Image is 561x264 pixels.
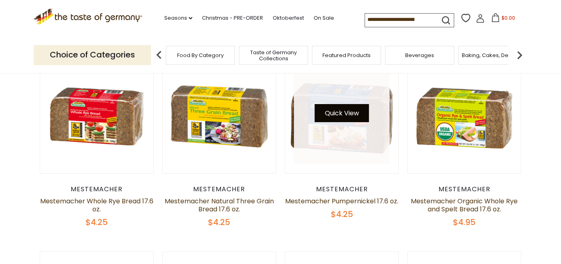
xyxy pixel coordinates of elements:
a: Featured Products [322,52,371,58]
a: Taste of Germany Collections [241,49,306,61]
a: Food By Category [177,52,224,58]
a: Mestemacher Natural Three Grain Bread 17.6 oz. [165,196,274,214]
a: Mestemacher Organic Whole Rye and Spelt Bread 17.6 oz. [411,196,518,214]
a: Baking, Cakes, Desserts [462,52,524,58]
img: Mestemacher [40,59,154,173]
span: $0.00 [502,14,515,21]
span: $4.25 [86,217,108,228]
img: next arrow [512,47,528,63]
span: $4.25 [208,217,230,228]
div: Mestemacher [162,185,277,193]
img: Mestemacher [163,59,276,173]
div: Mestemacher [285,185,399,193]
button: Quick View [315,104,369,122]
div: Mestemacher [407,185,522,193]
a: Christmas - PRE-ORDER [202,14,263,23]
span: $4.95 [453,217,475,228]
img: Mestemacher [408,59,521,173]
img: previous arrow [151,47,167,63]
a: Mestemacher Pumpernickel 17.6 oz. [285,196,398,206]
a: Beverages [405,52,434,58]
img: Mestemacher [285,59,399,173]
a: On Sale [314,14,334,23]
p: Choice of Categories [34,45,151,65]
a: Seasons [164,14,192,23]
a: Oktoberfest [273,14,304,23]
button: $0.00 [486,13,520,25]
a: Mestemacher Whole Rye Bread 17.6 oz. [40,196,153,214]
span: $4.25 [331,209,353,220]
div: Mestemacher [40,185,154,193]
